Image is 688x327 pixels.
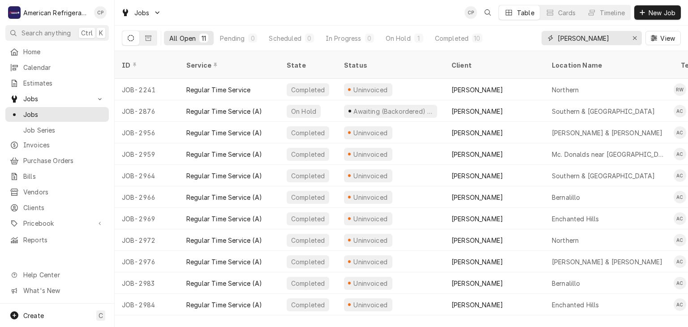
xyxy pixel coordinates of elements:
div: A [8,6,21,19]
button: Erase input [628,31,642,45]
span: Jobs [134,8,150,17]
div: Regular Time Service (A) [186,300,262,310]
a: Vendors [5,185,109,199]
span: Create [23,312,44,319]
div: Completed [290,128,326,138]
div: On Hold [290,107,317,116]
div: [PERSON_NAME] & [PERSON_NAME] [552,257,663,267]
span: Clients [23,203,104,212]
div: Alvaro Cuenca's Avatar [674,277,686,289]
span: Invoices [23,140,104,150]
div: Completed [290,150,326,159]
div: [PERSON_NAME] [451,85,503,95]
div: Alvaro Cuenca's Avatar [674,126,686,139]
button: New Job [634,5,681,20]
div: CP [94,6,107,19]
span: Reports [23,235,104,245]
div: [PERSON_NAME] [451,128,503,138]
div: 1 [416,34,421,43]
div: Enchanted Hills [552,300,599,310]
div: JOB-2972 [115,229,179,251]
div: American Refrigeration LLC's Avatar [8,6,21,19]
a: Go to Jobs [5,91,109,106]
span: Jobs [23,110,104,119]
div: Uninvoiced [353,150,389,159]
span: Calendar [23,63,104,72]
div: AC [674,234,686,246]
span: Vendors [23,187,104,197]
span: K [99,28,103,38]
div: Bernalillo [552,193,580,202]
span: Jobs [23,94,91,103]
div: Cordel Pyle's Avatar [94,6,107,19]
div: JOB-2959 [115,143,179,165]
div: [PERSON_NAME] [451,107,503,116]
a: Go to What's New [5,283,109,298]
span: C [99,311,103,320]
div: [PERSON_NAME] [451,193,503,202]
div: AC [674,126,686,139]
div: 11 [201,34,206,43]
div: [PERSON_NAME] [451,257,503,267]
div: Regular Time Service (A) [186,193,262,202]
div: Uninvoiced [353,257,389,267]
div: Uninvoiced [353,214,389,224]
div: Completed [290,171,326,181]
a: Bills [5,169,109,184]
div: Mc. Donalds near [GEOGRAPHIC_DATA] [552,150,666,159]
div: AC [674,212,686,225]
span: Job Series [23,125,104,135]
button: Search anythingCtrlK [5,25,109,41]
div: 0 [367,34,372,43]
div: AC [674,255,686,268]
div: Bernalillo [552,279,580,288]
a: Go to Pricebook [5,216,109,231]
div: Service [186,60,271,70]
div: Alvaro Cuenca's Avatar [674,298,686,311]
div: CP [464,6,477,19]
a: Reports [5,232,109,247]
div: 0 [307,34,312,43]
a: Calendar [5,60,109,75]
div: Southern & [GEOGRAPHIC_DATA] [552,107,655,116]
a: Home [5,44,109,59]
div: On Hold [386,34,411,43]
div: JOB-2241 [115,79,179,100]
div: Regular Time Service [186,85,250,95]
span: Bills [23,172,104,181]
div: Cordel Pyle's Avatar [464,6,477,19]
div: JOB-2876 [115,100,179,122]
div: Uninvoiced [353,236,389,245]
div: All Open [169,34,196,43]
a: Estimates [5,76,109,90]
div: AC [674,148,686,160]
span: Ctrl [81,28,93,38]
span: What's New [23,286,103,295]
div: Northern [552,236,579,245]
div: Pending [220,34,245,43]
div: Completed [290,193,326,202]
div: Completed [290,300,326,310]
div: Uninvoiced [353,193,389,202]
span: New Job [647,8,677,17]
div: In Progress [326,34,361,43]
div: [PERSON_NAME] [451,214,503,224]
div: Status [344,60,435,70]
div: Uninvoiced [353,300,389,310]
div: Regular Time Service (A) [186,107,262,116]
a: Purchase Orders [5,153,109,168]
div: State [287,60,330,70]
div: JOB-2964 [115,165,179,186]
div: Alvaro Cuenca's Avatar [674,212,686,225]
div: [PERSON_NAME] [451,236,503,245]
div: Awaiting (Backordered) Parts [353,107,434,116]
div: Client [451,60,536,70]
div: 0 [250,34,255,43]
span: Estimates [23,78,104,88]
div: [PERSON_NAME] & [PERSON_NAME] [552,128,663,138]
div: American Refrigeration LLC [23,8,89,17]
span: Home [23,47,104,56]
div: [PERSON_NAME] [451,171,503,181]
div: 10 [474,34,480,43]
div: Uninvoiced [353,171,389,181]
